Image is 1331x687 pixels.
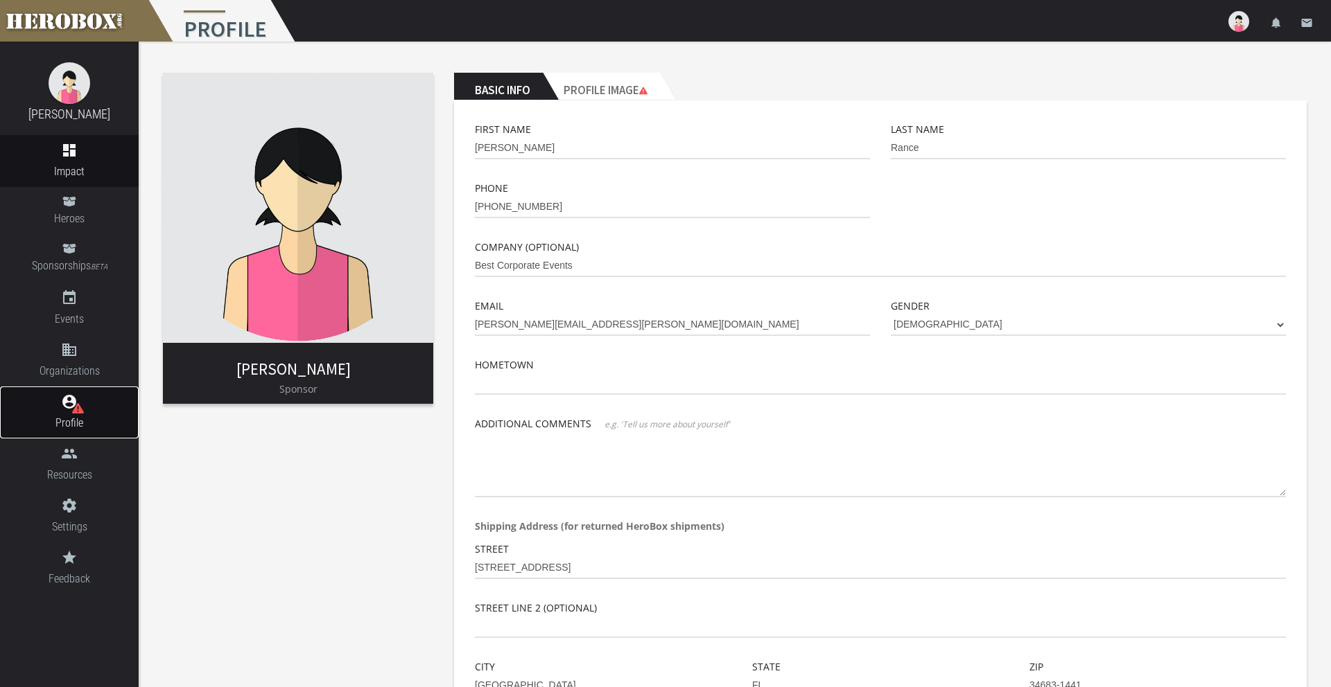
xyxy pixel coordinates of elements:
[91,262,107,271] small: BETA
[475,659,495,675] label: City
[475,196,870,218] input: 555-555-5555
[543,73,660,100] h2: Profile Image
[475,416,591,431] label: Additional Comments
[1228,11,1249,32] img: user-image
[475,298,503,314] label: Email
[1029,659,1043,675] label: Zip
[752,659,781,675] label: State
[604,418,730,430] span: e.g. 'Tell us more about yourself'
[475,180,508,196] label: Phone
[475,541,509,557] label: Street
[163,381,433,397] p: Sponsor
[1300,17,1313,29] i: email
[1270,17,1282,29] i: notifications
[28,107,110,121] a: [PERSON_NAME]
[475,518,1286,534] p: Shipping Address (for returned HeroBox shipments)
[61,393,78,410] i: account_circle
[475,121,531,137] label: First Name
[891,298,930,314] label: Gender
[891,121,944,137] label: Last Name
[475,239,579,255] label: Company (optional)
[475,357,534,373] label: Hometown
[49,62,90,104] img: female.jpg
[475,600,597,616] label: Street Line 2 (Optional)
[454,73,543,100] h2: Basic Info
[236,359,351,379] a: [PERSON_NAME]
[163,73,433,343] img: female.jpg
